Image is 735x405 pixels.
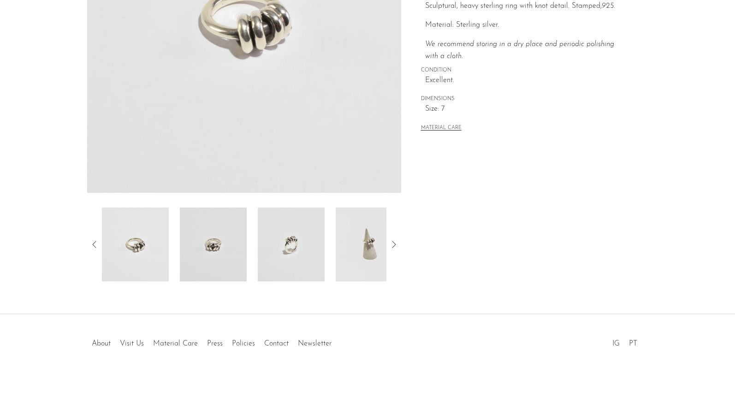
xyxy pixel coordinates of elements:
img: Sterling Knot Ring [336,208,403,281]
img: Sterling Knot Ring [102,208,169,281]
img: Sterling Knot Ring [258,208,325,281]
a: Press [207,340,223,347]
i: We recommend storing in a dry place and periodic polishing with a cloth. [425,41,614,60]
span: Size: 7 [425,103,628,115]
ul: Quick links [87,333,336,350]
span: Excellent. [425,75,628,87]
p: Material: Sterling silver. [425,19,628,31]
span: CONDITION [421,66,628,75]
span: DIMENSIONS [421,95,628,103]
button: MATERIAL CARE [421,125,462,132]
img: Sterling Knot Ring [180,208,247,281]
ul: Social Medias [608,333,642,350]
a: Visit Us [120,340,144,347]
a: Contact [264,340,289,347]
p: Sculptural, heavy sterling ring with knot detail. Stamped, [425,0,628,12]
a: IG [612,340,620,347]
a: Material Care [153,340,198,347]
a: About [92,340,111,347]
a: PT [629,340,637,347]
a: Policies [232,340,255,347]
em: 925. [602,2,615,10]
